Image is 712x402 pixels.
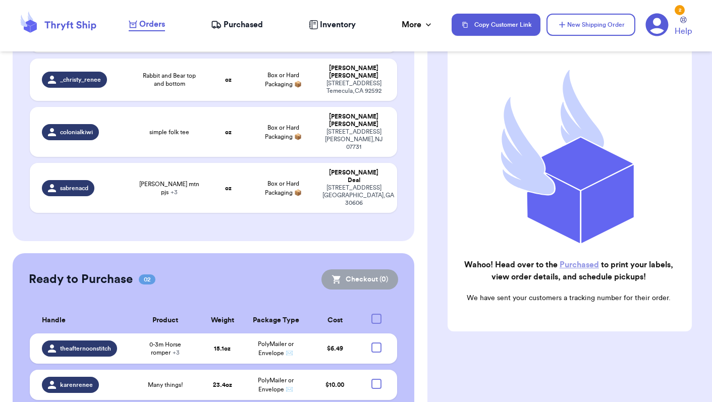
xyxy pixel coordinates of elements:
h2: Wahoo! Head over to the to print your labels, view order details, and schedule pickups! [456,259,682,283]
span: $ 10.00 [325,382,344,388]
a: Inventory [309,19,356,31]
span: [PERSON_NAME] mtn pjs [139,180,200,196]
div: [STREET_ADDRESS] Temecula , CA 92592 [322,80,385,95]
button: New Shipping Order [546,14,635,36]
div: [STREET_ADDRESS] [PERSON_NAME] , NJ 07731 [322,128,385,151]
span: $ 6.49 [327,346,343,352]
div: [STREET_ADDRESS] [GEOGRAPHIC_DATA] , GA 30606 [322,184,385,207]
strong: 23.4 oz [213,382,232,388]
strong: oz [225,185,232,191]
span: karenrenee [60,381,93,389]
a: Purchased [211,19,263,31]
button: Checkout (0) [321,269,398,290]
span: Box or Hard Packaging 📦 [265,181,302,196]
th: Cost [308,308,362,333]
span: colonialkiwi [60,128,93,136]
span: sabrenacd [60,184,88,192]
span: 02 [139,274,155,284]
span: + 3 [171,189,178,195]
a: Orders [129,18,165,31]
div: 2 [675,5,685,15]
button: Copy Customer Link [452,14,540,36]
span: + 3 [173,350,180,356]
strong: oz [225,129,232,135]
span: Rabbit and Bear top and bottom [139,72,200,88]
span: PolyMailer or Envelope ✉️ [258,377,294,392]
a: Purchased [560,261,599,269]
span: Help [675,25,692,37]
span: Many things! [148,381,183,389]
strong: oz [225,77,232,83]
span: Box or Hard Packaging 📦 [265,72,302,87]
div: More [402,19,433,31]
span: PolyMailer or Envelope ✉️ [258,341,294,356]
span: 0-3m Horse romper [136,340,195,357]
strong: 15.1 oz [214,346,231,352]
span: theafternoonstitch [60,344,111,353]
a: 2 [645,13,669,36]
th: Package Type [244,308,308,333]
a: Help [675,17,692,37]
span: Handle [42,315,66,326]
div: [PERSON_NAME] [PERSON_NAME] [322,65,385,80]
span: Orders [139,18,165,30]
h2: Ready to Purchase [29,271,133,288]
span: Inventory [320,19,356,31]
span: simple folk tee [149,128,189,136]
th: Product [130,308,201,333]
div: [PERSON_NAME] Deal [322,169,385,184]
p: We have sent your customers a tracking number for their order. [456,293,682,303]
span: Box or Hard Packaging 📦 [265,125,302,140]
span: _christy_renee [60,76,101,84]
span: Purchased [224,19,263,31]
div: [PERSON_NAME] [PERSON_NAME] [322,113,385,128]
th: Weight [201,308,244,333]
